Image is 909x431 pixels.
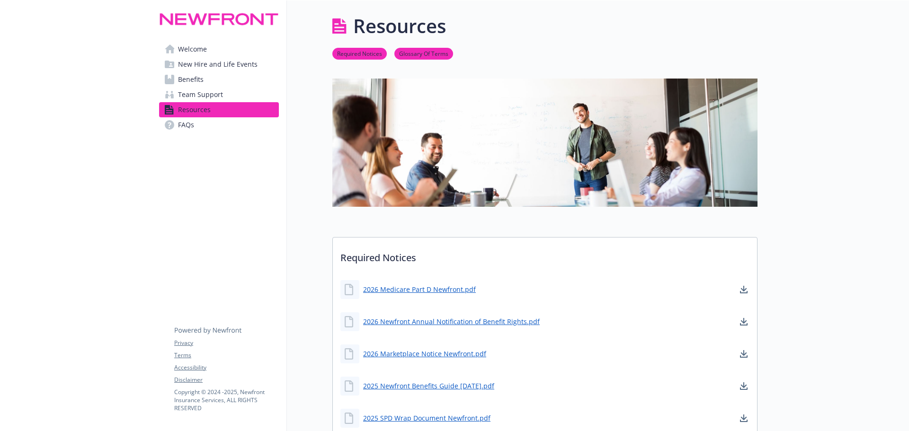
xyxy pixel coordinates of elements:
img: resources page banner [332,79,757,206]
a: 2026 Newfront Annual Notification of Benefit Rights.pdf [363,317,540,326]
a: 2026 Marketplace Notice Newfront.pdf [363,349,486,359]
a: 2026 Medicare Part D Newfront.pdf [363,284,476,294]
a: download document [738,316,749,327]
a: Team Support [159,87,279,102]
a: New Hire and Life Events [159,57,279,72]
a: Resources [159,102,279,117]
a: download document [738,348,749,360]
a: Terms [174,351,278,360]
span: Welcome [178,42,207,57]
a: download document [738,284,749,295]
h1: Resources [353,12,446,40]
a: Privacy [174,339,278,347]
p: Required Notices [333,237,757,273]
a: 2025 SPD Wrap Document Newfront.pdf [363,413,490,423]
a: download document [738,413,749,424]
span: New Hire and Life Events [178,57,258,72]
a: Disclaimer [174,376,278,384]
a: Glossary Of Terms [394,49,453,58]
a: Required Notices [332,49,387,58]
p: Copyright © 2024 - 2025 , Newfront Insurance Services, ALL RIGHTS RESERVED [174,388,278,412]
a: 2025 Newfront Benefits Guide [DATE].pdf [363,381,494,391]
a: Welcome [159,42,279,57]
a: Accessibility [174,363,278,372]
span: Resources [178,102,211,117]
a: download document [738,380,749,392]
span: Team Support [178,87,223,102]
a: FAQs [159,117,279,132]
a: Benefits [159,72,279,87]
span: FAQs [178,117,194,132]
span: Benefits [178,72,204,87]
